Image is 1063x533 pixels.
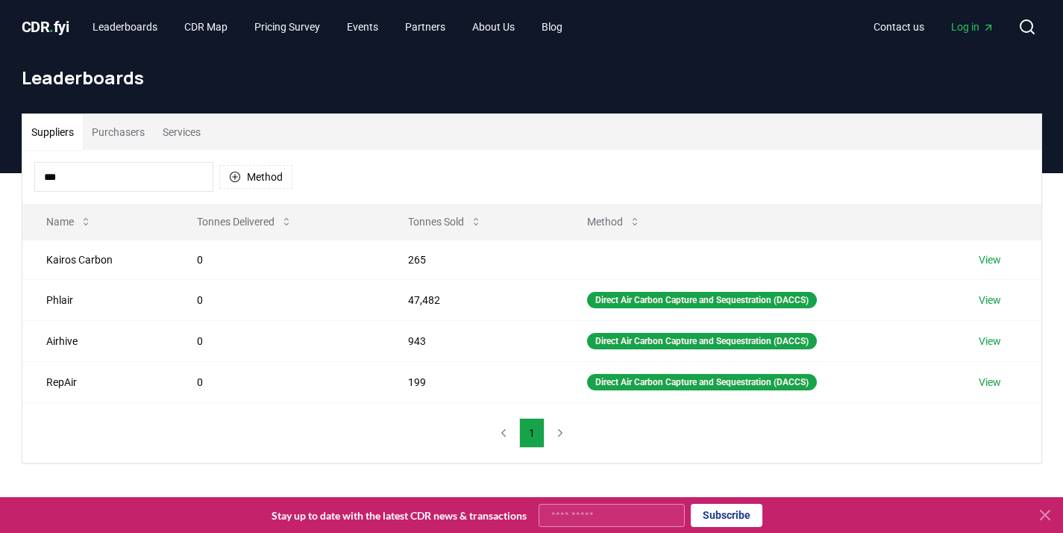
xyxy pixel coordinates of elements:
a: CDR Map [172,13,239,40]
a: Partners [393,13,457,40]
nav: Main [81,13,574,40]
nav: Main [862,13,1006,40]
button: Tonnes Sold [396,207,494,237]
td: 943 [384,320,563,361]
button: Tonnes Delivered [185,207,304,237]
td: Airhive [22,320,173,361]
td: 47,482 [384,279,563,320]
button: Method [219,165,292,189]
a: View [979,334,1001,349]
h1: Leaderboards [22,66,1042,90]
button: Name [34,207,104,237]
a: Log in [939,13,1006,40]
a: Leaderboards [81,13,169,40]
div: Direct Air Carbon Capture and Sequestration (DACCS) [587,292,817,308]
span: Log in [951,19,994,34]
td: 0 [173,320,384,361]
button: Purchasers [83,114,154,150]
td: Phlair [22,279,173,320]
td: 199 [384,361,563,402]
button: 1 [519,418,545,448]
a: Blog [530,13,574,40]
span: . [49,18,54,36]
td: 0 [173,361,384,402]
td: 0 [173,240,384,279]
td: 265 [384,240,563,279]
td: Kairos Carbon [22,240,173,279]
a: View [979,375,1001,390]
div: Direct Air Carbon Capture and Sequestration (DACCS) [587,374,817,390]
span: CDR fyi [22,18,69,36]
a: View [979,252,1001,267]
button: Method [575,207,653,237]
a: CDR.fyi [22,16,69,37]
div: Direct Air Carbon Capture and Sequestration (DACCS) [587,333,817,349]
a: View [979,293,1001,308]
a: Contact us [862,13,936,40]
button: Services [154,114,210,150]
a: Pricing Survey [242,13,332,40]
button: Suppliers [22,114,83,150]
a: About Us [460,13,527,40]
td: 0 [173,279,384,320]
a: Events [335,13,390,40]
td: RepAir [22,361,173,402]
